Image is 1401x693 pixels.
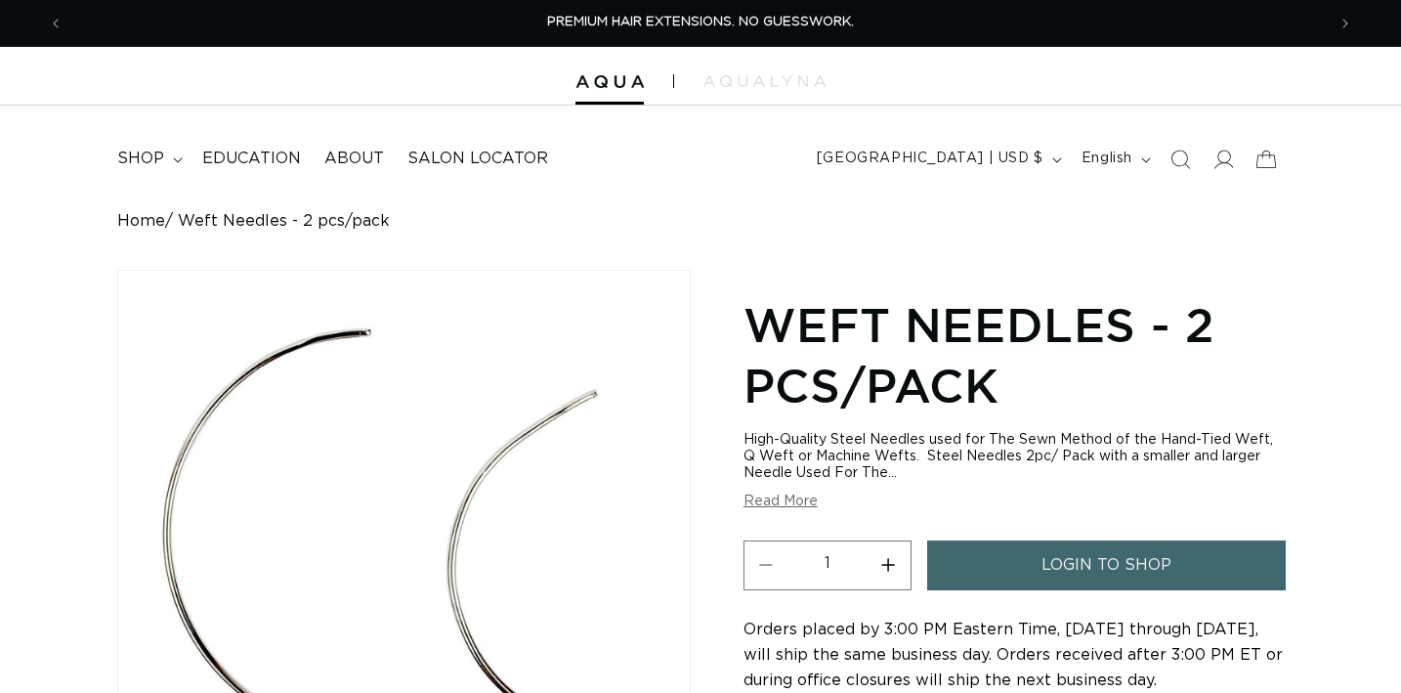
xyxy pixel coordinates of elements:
button: Read More [743,494,818,510]
a: login to shop [927,541,1286,590]
button: English [1070,141,1159,178]
span: PREMIUM HAIR EXTENSIONS. NO GUESSWORK. [547,16,854,28]
a: About [313,137,396,181]
span: Salon Locator [407,149,548,169]
span: Orders placed by 3:00 PM Eastern Time, [DATE] through [DATE], will ship the same business day. Or... [743,622,1283,688]
span: login to shop [1041,541,1171,590]
span: [GEOGRAPHIC_DATA] | USD $ [817,149,1043,169]
div: High-Quality Steel Needles used for The Sewn Method of the Hand-Tied Weft, Q Weft or Machine Weft... [743,432,1284,482]
a: Salon Locator [396,137,560,181]
img: Aqua Hair Extensions [575,75,644,89]
a: Home [117,212,165,231]
img: aqualyna.com [703,75,826,87]
span: shop [117,149,164,169]
summary: Search [1159,138,1202,181]
a: Education [191,137,313,181]
summary: shop [106,137,191,181]
button: Next announcement [1324,5,1367,42]
button: Previous announcement [34,5,77,42]
button: [GEOGRAPHIC_DATA] | USD $ [805,141,1070,178]
span: Education [202,149,301,169]
span: Weft Needles - 2 pcs/pack [178,212,390,231]
h1: Weft Needles - 2 pcs/pack [743,294,1284,416]
nav: breadcrumbs [117,212,1284,231]
span: About [324,149,384,169]
span: English [1082,149,1132,169]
